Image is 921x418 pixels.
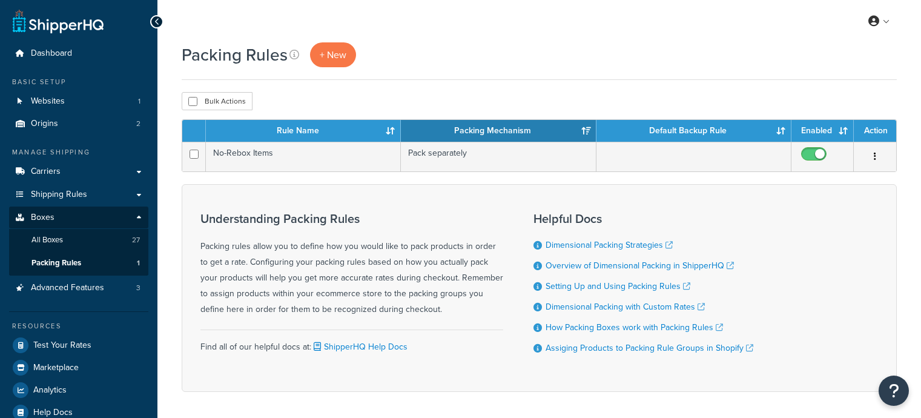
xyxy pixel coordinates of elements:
div: Basic Setup [9,77,148,87]
span: Advanced Features [31,283,104,293]
td: No-Rebox Items [206,142,401,171]
th: Packing Mechanism: activate to sort column ascending [401,120,596,142]
div: Find all of our helpful docs at: [200,330,503,355]
li: All Boxes [9,229,148,251]
h3: Understanding Packing Rules [200,212,503,225]
h3: Helpful Docs [533,212,753,225]
a: Websites 1 [9,90,148,113]
button: Bulk Actions [182,92,253,110]
span: Boxes [31,213,54,223]
a: Analytics [9,379,148,401]
span: All Boxes [31,235,63,245]
h1: Packing Rules [182,43,288,67]
a: Packing Rules 1 [9,252,148,274]
span: Help Docs [33,408,73,418]
span: Carriers [31,167,61,177]
th: Enabled: activate to sort column ascending [791,120,854,142]
span: Shipping Rules [31,190,87,200]
a: ShipperHQ Help Docs [311,340,408,353]
span: 27 [132,235,140,245]
span: Dashboard [31,48,72,59]
th: Default Backup Rule: activate to sort column ascending [596,120,791,142]
li: Advanced Features [9,277,148,299]
span: 3 [136,283,140,293]
span: 1 [137,258,140,268]
span: Origins [31,119,58,129]
a: Overview of Dimensional Packing in ShipperHQ [546,259,734,272]
th: Action [854,120,896,142]
a: ShipperHQ Home [13,9,104,33]
a: Advanced Features 3 [9,277,148,299]
span: Packing Rules [31,258,81,268]
a: + New [310,42,356,67]
a: How Packing Boxes work with Packing Rules [546,321,723,334]
button: Open Resource Center [879,376,909,406]
div: Packing rules allow you to define how you would like to pack products in order to get a rate. Con... [200,212,503,317]
a: Assiging Products to Packing Rule Groups in Shopify [546,342,753,354]
li: Boxes [9,207,148,276]
a: Origins 2 [9,113,148,135]
span: 2 [136,119,140,129]
span: Test Your Rates [33,340,91,351]
a: Test Your Rates [9,334,148,356]
a: Marketplace [9,357,148,379]
li: Origins [9,113,148,135]
li: Packing Rules [9,252,148,274]
div: Manage Shipping [9,147,148,158]
span: Marketplace [33,363,79,373]
li: Websites [9,90,148,113]
a: Dimensional Packing with Custom Rates [546,300,705,313]
a: Setting Up and Using Packing Rules [546,280,690,293]
span: 1 [138,96,140,107]
div: Resources [9,321,148,331]
a: All Boxes 27 [9,229,148,251]
a: Dashboard [9,42,148,65]
a: Shipping Rules [9,184,148,206]
td: Pack separately [401,142,596,171]
span: Websites [31,96,65,107]
span: Analytics [33,385,67,396]
a: Dimensional Packing Strategies [546,239,673,251]
th: Rule Name: activate to sort column ascending [206,120,401,142]
a: Carriers [9,161,148,183]
span: + New [320,48,346,62]
a: Boxes [9,207,148,229]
